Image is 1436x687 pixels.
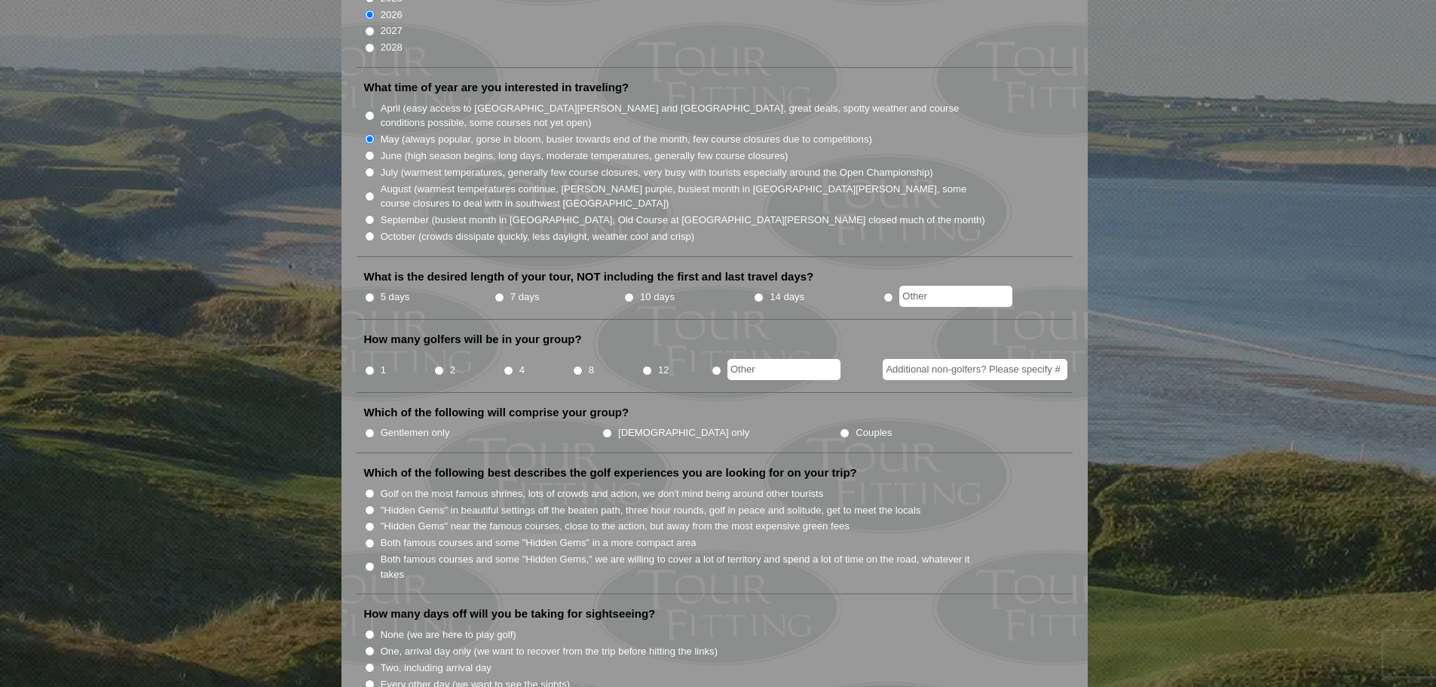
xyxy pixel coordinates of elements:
label: 1 [381,363,386,378]
label: 2027 [381,23,403,38]
label: Gentlemen only [381,425,450,440]
label: April (easy access to [GEOGRAPHIC_DATA][PERSON_NAME] and [GEOGRAPHIC_DATA], great deals, spotty w... [381,101,987,130]
label: [DEMOGRAPHIC_DATA] only [618,425,749,440]
label: Two, including arrival day [381,661,491,676]
label: Both famous courses and some "Hidden Gems," we are willing to cover a lot of territory and spend ... [381,552,987,581]
label: 2028 [381,40,403,55]
label: July (warmest temperatures, generally few course closures, very busy with tourists especially aro... [381,165,933,180]
label: 12 [658,363,669,378]
label: 5 days [381,290,410,305]
label: What time of year are you interested in traveling? [364,80,629,95]
label: Couples [856,425,892,440]
label: "Hidden Gems" near the famous courses, close to the action, but away from the most expensive gree... [381,519,850,534]
label: 4 [519,363,525,378]
label: August (warmest temperatures continue, [PERSON_NAME] purple, busiest month in [GEOGRAPHIC_DATA][P... [381,182,987,211]
input: Other [727,359,840,380]
label: 8 [589,363,594,378]
label: Both famous courses and some "Hidden Gems" in a more compact area [381,535,697,551]
label: 14 days [770,290,804,305]
label: Which of the following best describes the golf experiences you are looking for on your trip? [364,465,857,480]
label: 10 days [640,290,675,305]
label: May (always popular, gorse in bloom, busier towards end of the month, few course closures due to ... [381,132,872,147]
label: How many days off will you be taking for sightseeing? [364,606,656,621]
label: 7 days [510,290,540,305]
label: What is the desired length of your tour, NOT including the first and last travel days? [364,269,814,284]
input: Other [899,286,1012,307]
label: Golf on the most famous shrines, lots of crowds and action, we don't mind being around other tour... [381,486,824,501]
label: "Hidden Gems" in beautiful settings off the beaten path, three hour rounds, golf in peace and sol... [381,503,921,518]
label: June (high season begins, long days, moderate temperatures, generally few course closures) [381,149,788,164]
label: September (busiest month in [GEOGRAPHIC_DATA], Old Course at [GEOGRAPHIC_DATA][PERSON_NAME] close... [381,213,985,228]
label: How many golfers will be in your group? [364,332,582,347]
input: Additional non-golfers? Please specify # [883,359,1067,380]
label: One, arrival day only (we want to recover from the trip before hitting the links) [381,644,718,659]
label: Which of the following will comprise your group? [364,405,629,420]
label: October (crowds dissipate quickly, less daylight, weather cool and crisp) [381,229,695,244]
label: 2 [450,363,455,378]
label: 2026 [381,8,403,23]
label: None (we are here to play golf) [381,627,516,643]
